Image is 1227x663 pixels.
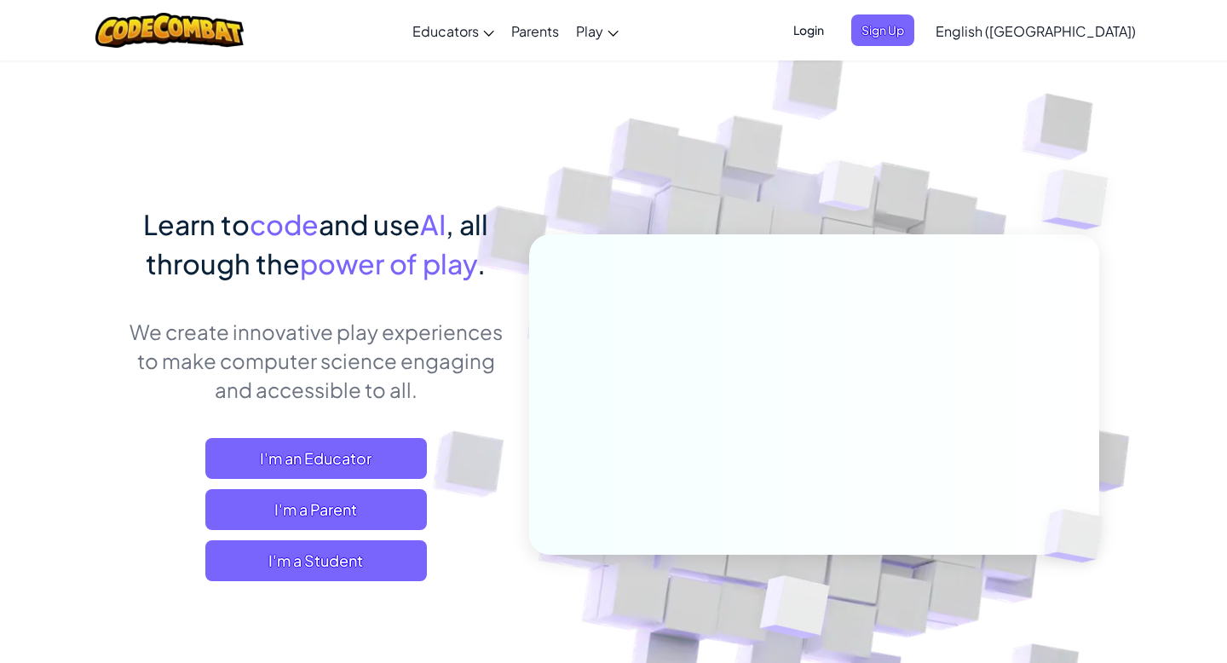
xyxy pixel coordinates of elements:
[420,207,446,241] span: AI
[936,22,1136,40] span: English ([GEOGRAPHIC_DATA])
[143,207,250,241] span: Learn to
[503,8,567,54] a: Parents
[477,246,486,280] span: .
[851,14,914,46] button: Sign Up
[783,14,834,46] button: Login
[250,207,319,241] span: code
[927,8,1144,54] a: English ([GEOGRAPHIC_DATA])
[300,246,477,280] span: power of play
[412,22,479,40] span: Educators
[205,540,427,581] button: I'm a Student
[128,317,504,404] p: We create innovative play experiences to make computer science engaging and accessible to all.
[205,438,427,479] a: I'm an Educator
[404,8,503,54] a: Educators
[576,22,603,40] span: Play
[567,8,627,54] a: Play
[205,489,427,530] a: I'm a Parent
[1008,128,1155,272] img: Overlap cubes
[1016,474,1143,598] img: Overlap cubes
[95,13,245,48] img: CodeCombat logo
[787,127,910,254] img: Overlap cubes
[319,207,420,241] span: and use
